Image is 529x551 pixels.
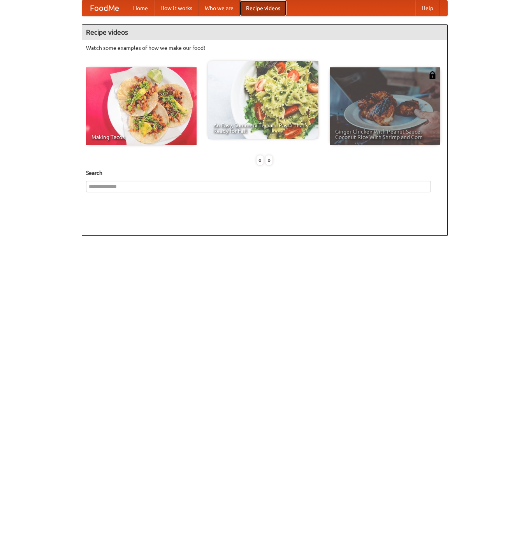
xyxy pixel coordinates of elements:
a: Recipe videos [240,0,286,16]
span: An Easy, Summery Tomato Pasta That's Ready for Fall [213,123,313,134]
a: How it works [154,0,199,16]
a: Help [415,0,439,16]
div: » [265,155,272,165]
a: FoodMe [82,0,127,16]
a: Making Tacos [86,67,197,145]
p: Watch some examples of how we make our food! [86,44,443,52]
div: « [257,155,264,165]
a: An Easy, Summery Tomato Pasta That's Ready for Fall [208,61,318,139]
h5: Search [86,169,443,177]
a: Home [127,0,154,16]
span: Making Tacos [91,134,191,140]
a: Who we are [199,0,240,16]
h4: Recipe videos [82,25,447,40]
img: 483408.png [429,71,436,79]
